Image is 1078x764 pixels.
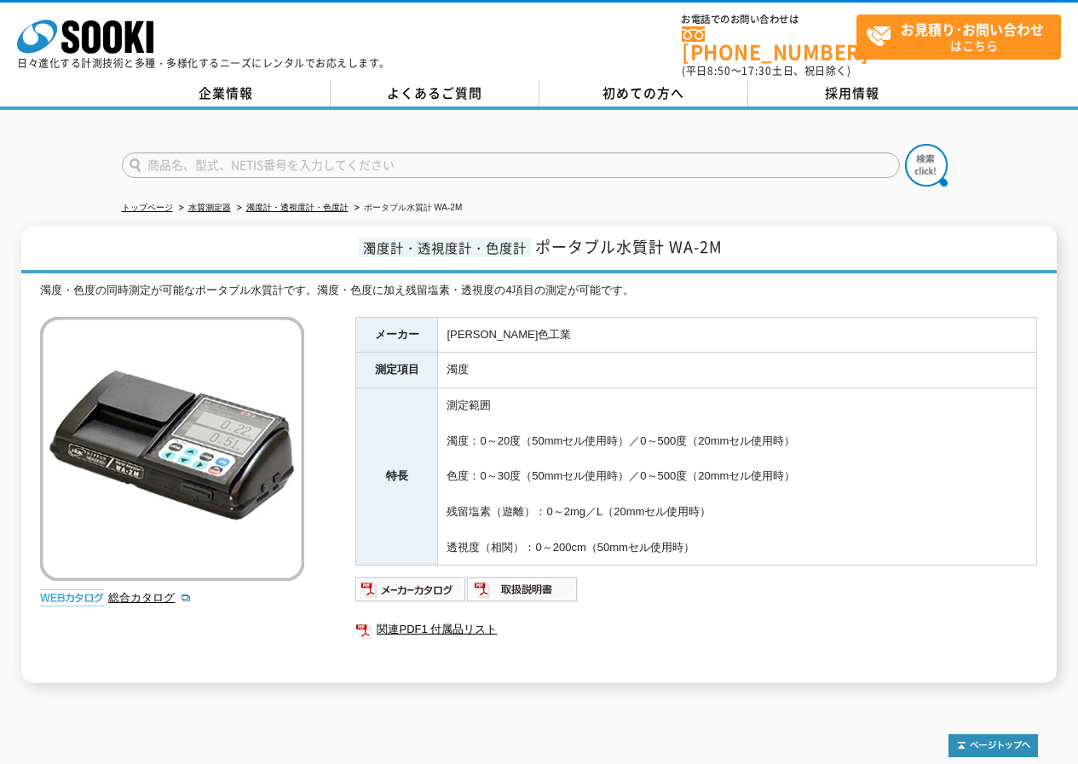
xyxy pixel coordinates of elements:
td: 測定範囲 濁度：0～20度（50mmセル使用時）／0～500度（20mmセル使用時） 色度：0～30度（50mmセル使用時）／0～500度（20mmセル使用時） 残留塩素（遊離）：0～2mg／L... [438,388,1037,566]
a: 関連PDF1 付属品リスト [355,618,1037,640]
span: (平日 ～ 土日、祝日除く) [682,63,850,78]
span: 濁度計・透視度計・色度計 [359,238,531,257]
td: [PERSON_NAME]色工業 [438,317,1037,353]
strong: お見積り･お問い合わせ [901,19,1044,39]
td: 濁度 [438,353,1037,388]
a: お見積り･お問い合わせはこちら [856,14,1061,60]
a: トップページ [122,203,173,212]
div: 濁度・色度の同時測定が可能なポータブル水質計です。濁度・色度に加え残留塩素・透視度の4項目の測定が可能です。 [40,282,1037,300]
th: 特長 [356,388,438,566]
a: 取扱説明書 [467,588,579,600]
a: [PHONE_NUMBER] [682,26,856,61]
span: はこちら [866,15,1060,58]
th: メーカー [356,317,438,353]
a: メーカーカタログ [355,588,467,600]
th: 測定項目 [356,353,438,388]
span: 初めての方へ [602,83,684,102]
a: 総合カタログ [108,591,192,604]
a: 初めての方へ [539,81,748,106]
a: 企業情報 [122,81,331,106]
input: 商品名、型式、NETIS番号を入力してください [122,152,900,178]
img: ポータブル水質計 WA-2M [40,317,304,581]
p: 日々進化する計測技術と多種・多様化するニーズにレンタルでお応えします。 [17,58,390,68]
a: 採用情報 [748,81,957,106]
a: 濁度計・透視度計・色度計 [246,203,349,212]
img: btn_search.png [905,144,948,187]
a: 水質測定器 [188,203,231,212]
a: よくあるご質問 [331,81,539,106]
img: 取扱説明書 [467,576,579,603]
span: 17:30 [741,63,772,78]
img: メーカーカタログ [355,576,467,603]
li: ポータブル水質計 WA-2M [351,199,463,217]
img: webカタログ [40,589,104,606]
span: 8:50 [707,63,731,78]
img: トップページへ [948,734,1038,757]
span: ポータブル水質計 WA-2M [535,235,723,258]
span: お電話でのお問い合わせは [682,14,856,25]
